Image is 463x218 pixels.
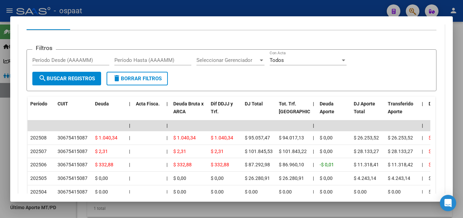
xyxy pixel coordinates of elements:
[30,135,47,140] span: 202508
[354,149,379,154] span: $ 28.133,27
[38,74,47,82] mat-icon: search
[30,101,47,106] span: Período
[245,149,273,154] span: $ 101.845,53
[429,149,442,154] span: $ 2,30
[422,149,423,154] span: |
[270,57,284,63] span: Todos
[166,189,167,195] span: |
[388,101,413,114] span: Transferido Aporte
[166,162,167,167] span: |
[388,189,401,195] span: $ 0,00
[30,189,47,195] span: 202504
[320,189,333,195] span: $ 0,00
[211,162,229,167] span: $ 332,88
[173,175,186,181] span: $ 0,00
[385,97,419,127] datatable-header-cell: Transferido Aporte
[388,135,413,140] span: $ 26.253,52
[440,195,456,211] div: Open Intercom Messenger
[196,57,258,63] span: Seleccionar Gerenciador
[171,97,208,127] datatable-header-cell: Deuda Bruta x ARCA
[129,175,130,181] span: |
[58,188,87,196] div: 30675415087
[429,135,451,140] span: $ 1.040,34
[95,149,108,154] span: $ 2,31
[422,101,423,106] span: |
[92,97,126,127] datatable-header-cell: Deuda
[354,175,376,181] span: $ 4.243,14
[164,97,171,127] datatable-header-cell: |
[313,101,314,106] span: |
[129,135,130,140] span: |
[58,101,68,106] span: CUIT
[313,175,314,181] span: |
[245,135,270,140] span: $ 95.057,47
[211,189,224,195] span: $ 0,00
[32,72,101,85] button: Buscar Registros
[28,97,55,127] datatable-header-cell: Período
[211,135,233,140] span: $ 1.040,34
[429,101,457,106] span: Deuda Contr.
[113,76,162,82] span: Borrar Filtros
[129,101,130,106] span: |
[95,162,113,167] span: $ 332,88
[95,175,108,181] span: $ 0,00
[429,175,442,181] span: $ 0,00
[313,162,314,167] span: |
[107,72,168,85] button: Borrar Filtros
[30,162,47,167] span: 202506
[166,101,168,106] span: |
[313,135,314,140] span: |
[129,123,130,128] span: |
[279,189,292,195] span: $ 0,00
[58,148,87,155] div: 30675415087
[136,101,160,106] span: Acta Fisca.
[388,175,410,181] span: $ 4.243,14
[276,97,310,127] datatable-header-cell: Tot. Trf. Bruto
[429,162,447,167] span: $ 332,89
[129,162,130,167] span: |
[30,149,47,154] span: 202507
[426,97,460,127] datatable-header-cell: Deuda Contr.
[173,162,192,167] span: $ 332,88
[55,97,92,127] datatable-header-cell: CUIT
[279,162,304,167] span: $ 86.960,10
[95,101,109,106] span: Deuda
[173,189,186,195] span: $ 0,00
[211,101,233,114] span: Dif DDJJ y Trf.
[208,97,242,127] datatable-header-cell: Dif DDJJ y Trf.
[317,97,351,127] datatable-header-cell: Deuda Aporte
[173,149,186,154] span: $ 2,31
[166,175,167,181] span: |
[129,149,130,154] span: |
[58,134,87,142] div: 30675415087
[310,97,317,127] datatable-header-cell: |
[173,101,204,114] span: Deuda Bruta x ARCA
[313,123,314,128] span: |
[279,135,304,140] span: $ 94.017,13
[58,161,87,169] div: 30675415087
[32,44,56,52] h3: Filtros
[166,123,168,128] span: |
[354,101,375,114] span: DJ Aporte Total
[320,135,333,140] span: $ 0,00
[126,97,133,127] datatable-header-cell: |
[173,135,196,140] span: $ 1.040,34
[313,189,314,195] span: |
[422,175,423,181] span: |
[38,76,95,82] span: Buscar Registros
[354,189,367,195] span: $ 0,00
[95,189,108,195] span: $ 0,00
[166,135,167,140] span: |
[422,189,423,195] span: |
[245,175,270,181] span: $ 26.280,91
[211,149,224,154] span: $ 2,31
[242,97,276,127] datatable-header-cell: DJ Total
[245,101,263,106] span: DJ Total
[320,175,333,181] span: $ 0,00
[320,149,333,154] span: $ 0,00
[422,123,423,128] span: |
[95,135,117,140] span: $ 1.040,34
[30,175,47,181] span: 202505
[351,97,385,127] datatable-header-cell: DJ Aporte Total
[354,162,379,167] span: $ 11.318,41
